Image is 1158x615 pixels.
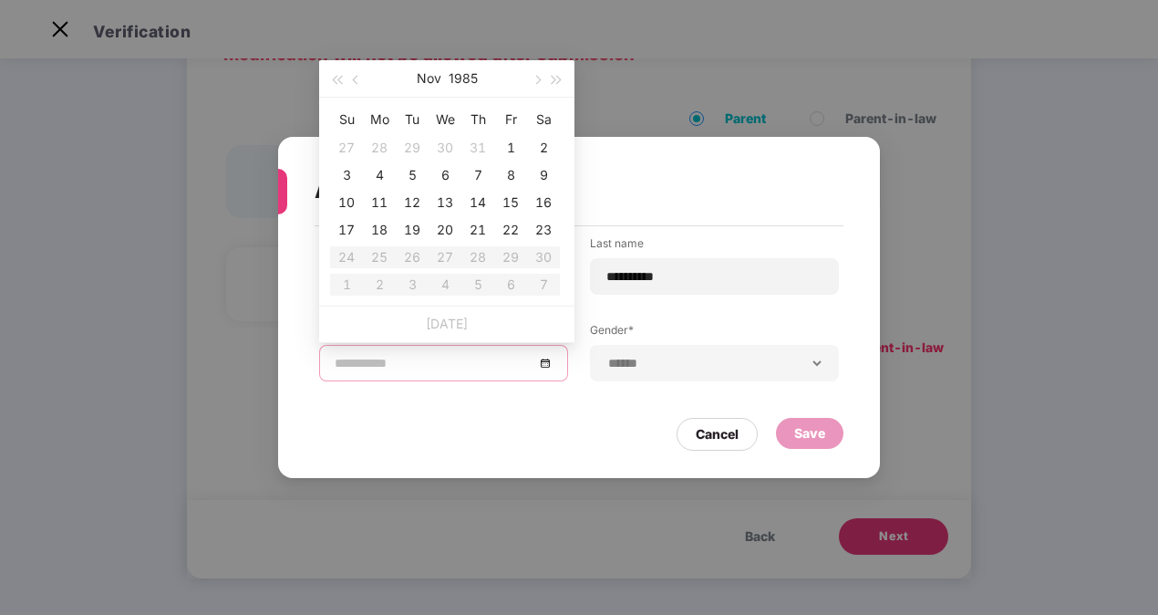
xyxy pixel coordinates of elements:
div: 31 [467,137,489,159]
td: 1985-11-14 [461,189,494,216]
div: 13 [434,192,456,214]
div: 6 [434,164,456,186]
td: 1985-11-18 [363,216,396,244]
div: Cancel [696,424,739,444]
td: 1985-11-02 [527,134,560,162]
div: 15 [500,192,522,214]
div: 20 [434,219,456,241]
td: 1985-11-20 [429,216,461,244]
div: 21 [467,219,489,241]
td: 1985-10-30 [429,134,461,162]
td: 1985-11-21 [461,216,494,244]
button: Nov [417,60,441,97]
td: 1985-11-17 [330,216,363,244]
td: 1985-11-03 [330,162,363,189]
td: 1985-11-19 [396,216,429,244]
td: 1985-11-13 [429,189,461,216]
td: 1985-11-06 [429,162,461,189]
td: 1985-11-22 [494,216,527,244]
th: Su [330,105,363,134]
div: 30 [434,137,456,159]
div: Save [794,423,825,443]
td: 1985-11-08 [494,162,527,189]
td: 1985-10-28 [363,134,396,162]
td: 1985-10-27 [330,134,363,162]
td: 1985-11-15 [494,189,527,216]
label: Gender* [590,322,839,345]
td: 1985-10-31 [461,134,494,162]
div: 16 [532,192,554,214]
div: 27 [336,137,357,159]
td: 1985-11-07 [461,162,494,189]
td: 1985-11-05 [396,162,429,189]
th: Th [461,105,494,134]
div: Add Mother [315,155,800,226]
td: 1985-10-29 [396,134,429,162]
div: 19 [401,219,423,241]
th: Tu [396,105,429,134]
td: 1985-11-04 [363,162,396,189]
th: Sa [527,105,560,134]
a: [DATE] [426,316,468,331]
div: 22 [500,219,522,241]
td: 1985-11-01 [494,134,527,162]
div: 1 [500,137,522,159]
td: 1985-11-12 [396,189,429,216]
div: 17 [336,219,357,241]
div: 29 [401,137,423,159]
td: 1985-11-16 [527,189,560,216]
div: 10 [336,192,357,214]
div: 7 [467,164,489,186]
td: 1985-11-10 [330,189,363,216]
label: Last name [590,235,839,258]
div: 28 [368,137,390,159]
div: 12 [401,192,423,214]
td: 1985-11-23 [527,216,560,244]
th: Fr [494,105,527,134]
div: 3 [336,164,357,186]
th: Mo [363,105,396,134]
div: 8 [500,164,522,186]
div: 18 [368,219,390,241]
div: 2 [532,137,554,159]
div: 14 [467,192,489,214]
td: 1985-11-09 [527,162,560,189]
th: We [429,105,461,134]
div: 11 [368,192,390,214]
div: 23 [532,219,554,241]
div: 4 [368,164,390,186]
div: 5 [401,164,423,186]
td: 1985-11-11 [363,189,396,216]
div: 9 [532,164,554,186]
button: 1985 [449,60,478,97]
